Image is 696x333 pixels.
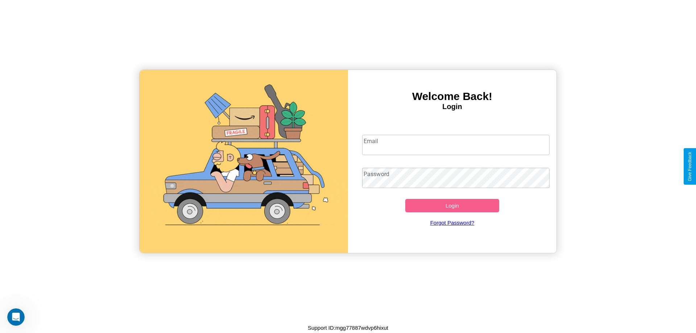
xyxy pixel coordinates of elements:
h3: Welcome Back! [348,90,556,103]
button: Login [405,199,499,212]
iframe: Intercom live chat [7,308,25,326]
a: Forgot Password? [359,212,546,233]
p: Support ID: mgg77887wdvp6hixut [308,323,388,333]
div: Give Feedback [687,152,692,181]
img: gif [140,70,348,253]
h4: Login [348,103,556,111]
